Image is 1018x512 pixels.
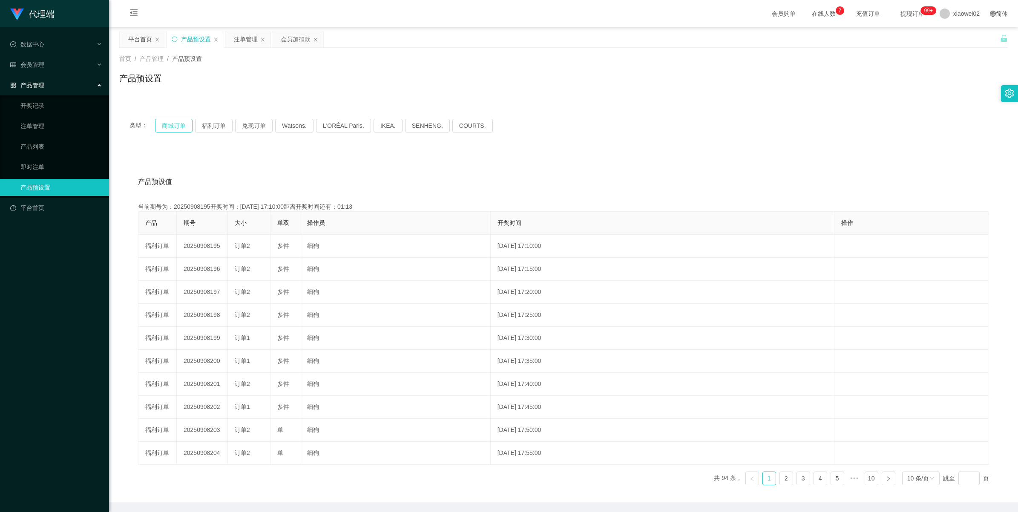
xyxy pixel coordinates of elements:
li: 共 94 条， [714,472,742,485]
div: 跳至 页 [943,472,989,485]
a: 1 [763,472,776,485]
a: 代理端 [10,10,55,17]
div: 会员加扣款 [281,31,311,47]
span: 多件 [277,403,289,410]
td: 20250908203 [177,419,228,442]
span: 操作员 [307,219,325,226]
li: 下一页 [882,472,895,485]
span: 单 [277,426,283,433]
li: 向后 5 页 [848,472,861,485]
span: 订单2 [235,288,250,295]
span: 单双 [277,219,289,226]
span: 多件 [277,242,289,249]
span: 产品管理 [10,82,44,89]
i: 图标: left [750,476,755,481]
button: Watsons. [275,119,313,132]
td: 细狗 [300,373,491,396]
span: 订单1 [235,357,250,364]
span: 在线人数 [808,11,840,17]
td: 福利订单 [138,373,177,396]
td: 福利订单 [138,258,177,281]
td: 20250908196 [177,258,228,281]
td: 细狗 [300,419,491,442]
span: 产品预设置 [172,55,202,62]
td: 福利订单 [138,281,177,304]
span: 操作 [841,219,853,226]
span: 订单2 [235,380,250,387]
span: 订单2 [235,311,250,318]
td: 细狗 [300,327,491,350]
span: 提现订单 [896,11,929,17]
button: COURTS. [452,119,493,132]
td: 细狗 [300,304,491,327]
span: 期号 [184,219,196,226]
td: [DATE] 17:55:00 [491,442,834,465]
span: 单 [277,449,283,456]
span: 产品预设值 [138,177,172,187]
td: 20250908199 [177,327,228,350]
span: 订单2 [235,242,250,249]
span: 多件 [277,288,289,295]
a: 产品预设置 [20,179,102,196]
div: 平台首页 [128,31,152,47]
td: [DATE] 17:10:00 [491,235,834,258]
a: 产品列表 [20,138,102,155]
span: 多件 [277,380,289,387]
a: 2 [780,472,793,485]
td: 细狗 [300,442,491,465]
span: 订单2 [235,426,250,433]
span: 订单1 [235,403,250,410]
td: 20250908204 [177,442,228,465]
td: [DATE] 17:40:00 [491,373,834,396]
a: 10 [865,472,878,485]
span: 订单2 [235,449,250,456]
button: 福利订单 [195,119,233,132]
a: 开奖记录 [20,97,102,114]
i: 图标: right [886,476,891,481]
button: L'ORÉAL Paris. [316,119,371,132]
h1: 产品预设置 [119,72,162,85]
span: 开奖时间 [497,219,521,226]
td: 福利订单 [138,304,177,327]
i: 图标: close [155,37,160,42]
i: 图标: check-circle-o [10,41,16,47]
i: 图标: down [929,476,935,482]
td: 20250908200 [177,350,228,373]
i: 图标: menu-fold [119,0,148,28]
td: 20250908198 [177,304,228,327]
span: 类型： [129,119,155,132]
li: 4 [814,472,827,485]
i: 图标: close [260,37,265,42]
i: 图标: sync [172,36,178,42]
li: 2 [779,472,793,485]
img: logo.9652507e.png [10,9,24,20]
a: 5 [831,472,844,485]
div: 产品预设置 [181,31,211,47]
span: / [135,55,136,62]
span: 产品 [145,219,157,226]
div: 10 条/页 [907,472,929,485]
td: [DATE] 17:35:00 [491,350,834,373]
div: 注单管理 [234,31,258,47]
td: 细狗 [300,350,491,373]
sup: 1114 [921,6,936,15]
a: 4 [814,472,827,485]
div: 当前期号为：20250908195开奖时间：[DATE] 17:10:00距离开奖时间还有：01:13 [138,202,989,211]
td: 福利订单 [138,396,177,419]
button: 兑现订单 [235,119,273,132]
td: 20250908202 [177,396,228,419]
span: 订单2 [235,265,250,272]
span: 会员管理 [10,61,44,68]
td: 细狗 [300,258,491,281]
span: 多件 [277,334,289,341]
span: ••• [848,472,861,485]
i: 图标: setting [1005,89,1014,98]
span: 多件 [277,265,289,272]
span: 订单1 [235,334,250,341]
td: 福利订单 [138,419,177,442]
td: 福利订单 [138,442,177,465]
button: SENHENG. [405,119,450,132]
td: 20250908195 [177,235,228,258]
td: 细狗 [300,235,491,258]
li: 3 [797,472,810,485]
